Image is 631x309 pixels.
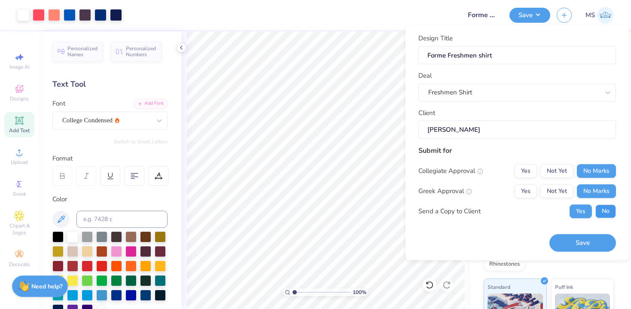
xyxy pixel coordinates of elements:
input: Untitled Design [461,6,503,24]
button: Save [509,8,550,23]
span: Greek [13,191,26,197]
button: Not Yet [540,164,573,178]
button: Save [549,234,616,252]
div: Text Tool [52,79,168,90]
button: Switch to Greek Letters [114,138,168,145]
strong: Need help? [31,282,62,291]
span: Designs [10,95,29,102]
input: e.g. Ethan Linker [418,121,616,139]
button: No Marks [577,164,616,178]
div: Collegiate Approval [418,166,483,176]
span: Personalized Numbers [126,45,156,58]
button: Not Yet [540,184,573,198]
button: No Marks [577,184,616,198]
button: Yes [515,184,537,198]
div: Submit for [418,145,616,155]
a: MS [585,7,614,24]
span: MS [585,10,595,20]
button: No [595,204,616,218]
span: Add Text [9,127,30,134]
div: Format [52,154,168,164]
button: Yes [570,204,592,218]
label: Design Title [418,33,453,43]
label: Deal [418,71,432,81]
span: Clipart & logos [4,222,34,236]
label: Font [52,99,65,109]
span: Upload [11,159,28,166]
span: Personalized Names [67,45,98,58]
div: Add Font [134,99,168,109]
span: Decorate [9,261,30,268]
button: Yes [515,164,537,178]
span: Standard [488,282,510,291]
div: Greek Approval [418,186,472,196]
span: Puff Ink [555,282,573,291]
img: Meredith Shults [597,7,614,24]
div: Send a Copy to Client [418,206,481,216]
input: e.g. 7428 c [76,211,168,228]
div: Rhinestones [484,258,525,271]
span: 100 % [353,288,366,296]
div: Color [52,194,168,204]
span: Image AI [9,64,30,70]
label: Client [418,108,435,118]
